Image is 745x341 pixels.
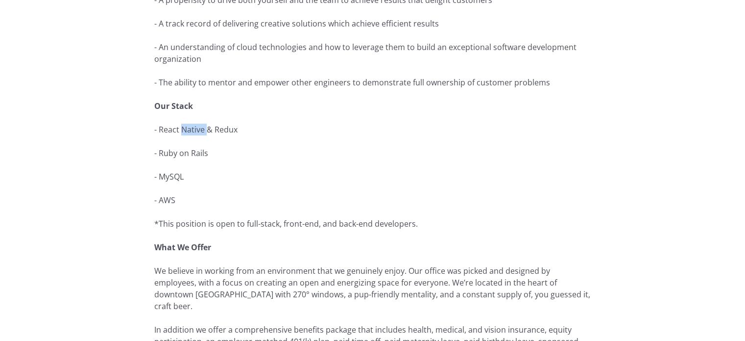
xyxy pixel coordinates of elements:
p: - A track record of delivering creative solutions which achieve efficient results [154,18,591,29]
p: We believe in working from an environment that we genuinely enjoy. Our office was picked and desi... [154,265,591,312]
p: - MySQL [154,171,591,183]
p: - The ability to mentor and empower other engineers to demonstrate full ownership of customer pro... [154,77,591,88]
p: - React Native & Redux [154,124,591,135]
p: - An understanding of cloud technologies and how to leverage them to build an exceptional softwar... [154,41,591,65]
p: - AWS [154,194,591,206]
strong: What We Offer [154,242,211,253]
strong: Our Stack [154,101,193,111]
p: *This position is open to full-stack, front-end, and back-end developers. [154,218,591,230]
p: - Ruby on Rails [154,147,591,159]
